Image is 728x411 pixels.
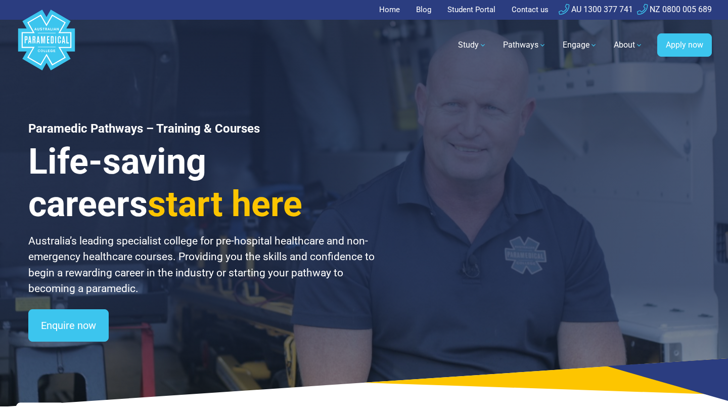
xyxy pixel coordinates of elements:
a: AU 1300 377 741 [559,5,633,14]
a: About [608,31,649,59]
span: start here [148,183,302,225]
a: Pathways [497,31,553,59]
a: Apply now [657,33,712,57]
a: Australian Paramedical College [16,20,77,71]
a: NZ 0800 005 689 [637,5,712,14]
a: Study [452,31,493,59]
a: Engage [557,31,604,59]
a: Enquire now [28,309,109,342]
p: Australia’s leading specialist college for pre-hospital healthcare and non-emergency healthcare c... [28,233,376,297]
h3: Life-saving careers [28,140,376,225]
h1: Paramedic Pathways – Training & Courses [28,121,376,136]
